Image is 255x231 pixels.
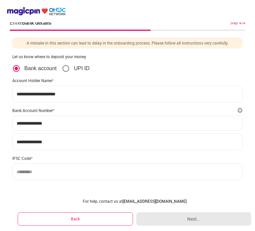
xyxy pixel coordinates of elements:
a: [EMAIL_ADDRESS][DOMAIN_NAME] [123,198,187,204]
div: A mistake in this section can lead to delay in the onboarding process. Please follow all instruct... [12,38,242,49]
div: Bank details [22,19,51,26]
button: Next... [136,212,251,226]
div: Bank Account Number [12,108,55,113]
div: IFSC Code [12,156,242,161]
div: Enter [10,19,51,27]
img: informationCircleBlack.2195f373.svg [237,108,243,113]
div: position [12,64,89,72]
div: Account Holder Name [12,78,242,83]
div: For help, contact us at [18,198,251,204]
p: UPI ID [74,65,89,72]
div: Let us know where to deposit your money [12,54,242,59]
button: Back [18,212,133,225]
img: ondc-logo-new-small.8a59708e.svg [7,7,66,16]
div: Step 4/4 [230,20,245,26]
p: Bank account [24,65,57,72]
